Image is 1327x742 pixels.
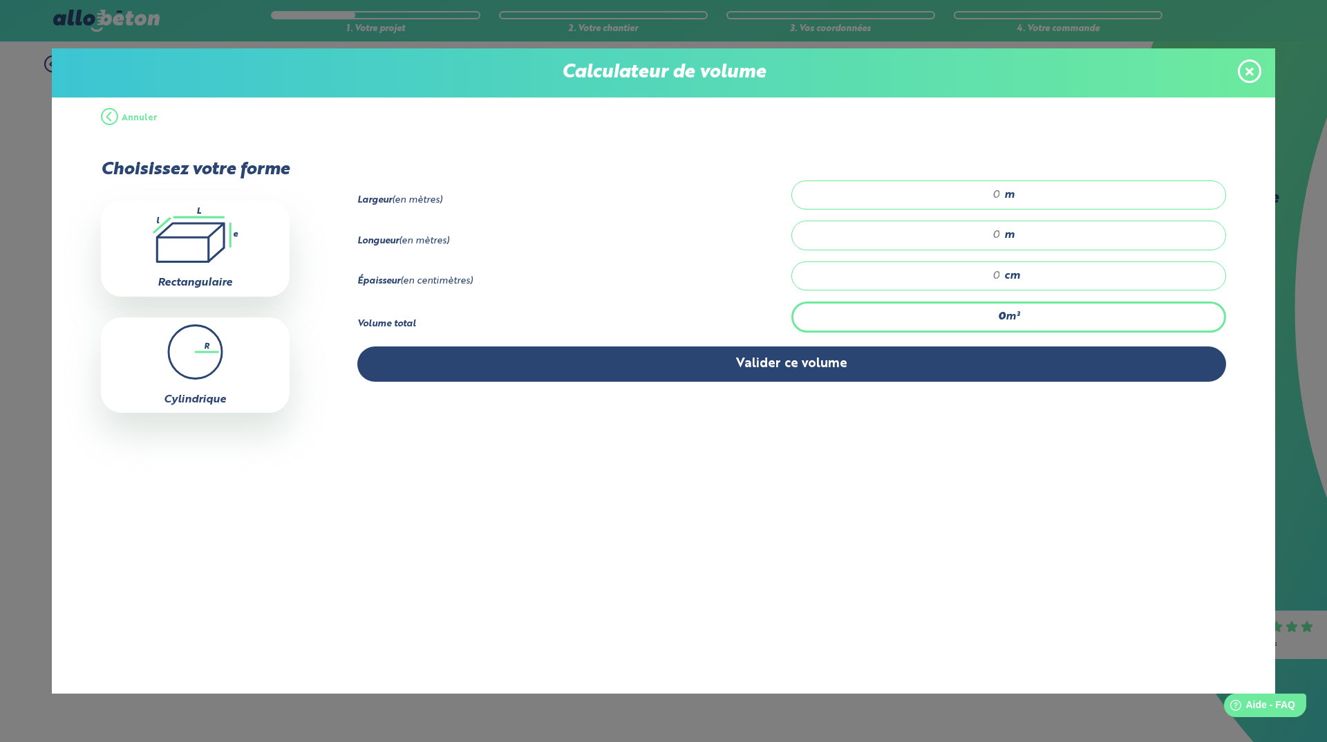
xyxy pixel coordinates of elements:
label: Cylindrique [164,394,226,405]
span: m [1004,229,1015,241]
span: cm [1004,270,1020,282]
strong: Longueur [357,236,399,245]
strong: Volume total [357,319,416,328]
span: m [1004,189,1015,201]
strong: 0 [998,311,1006,322]
input: 0 [806,228,1001,242]
button: Annuler [101,98,158,139]
div: (en mètres) [357,195,792,206]
label: Rectangulaire [158,277,232,288]
div: (en mètres) [357,236,792,247]
strong: Largeur [357,196,392,205]
p: Calculateur de volume [66,62,1261,84]
strong: Épaisseur [357,277,400,286]
div: (en centimètres) [357,276,792,287]
iframe: Help widget launcher [1204,688,1312,727]
p: Choisissez votre forme [101,160,290,180]
input: 0 [806,188,1001,202]
div: m³ [791,302,1226,332]
button: Valider ce volume [357,346,1227,382]
input: 0 [806,269,1001,283]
